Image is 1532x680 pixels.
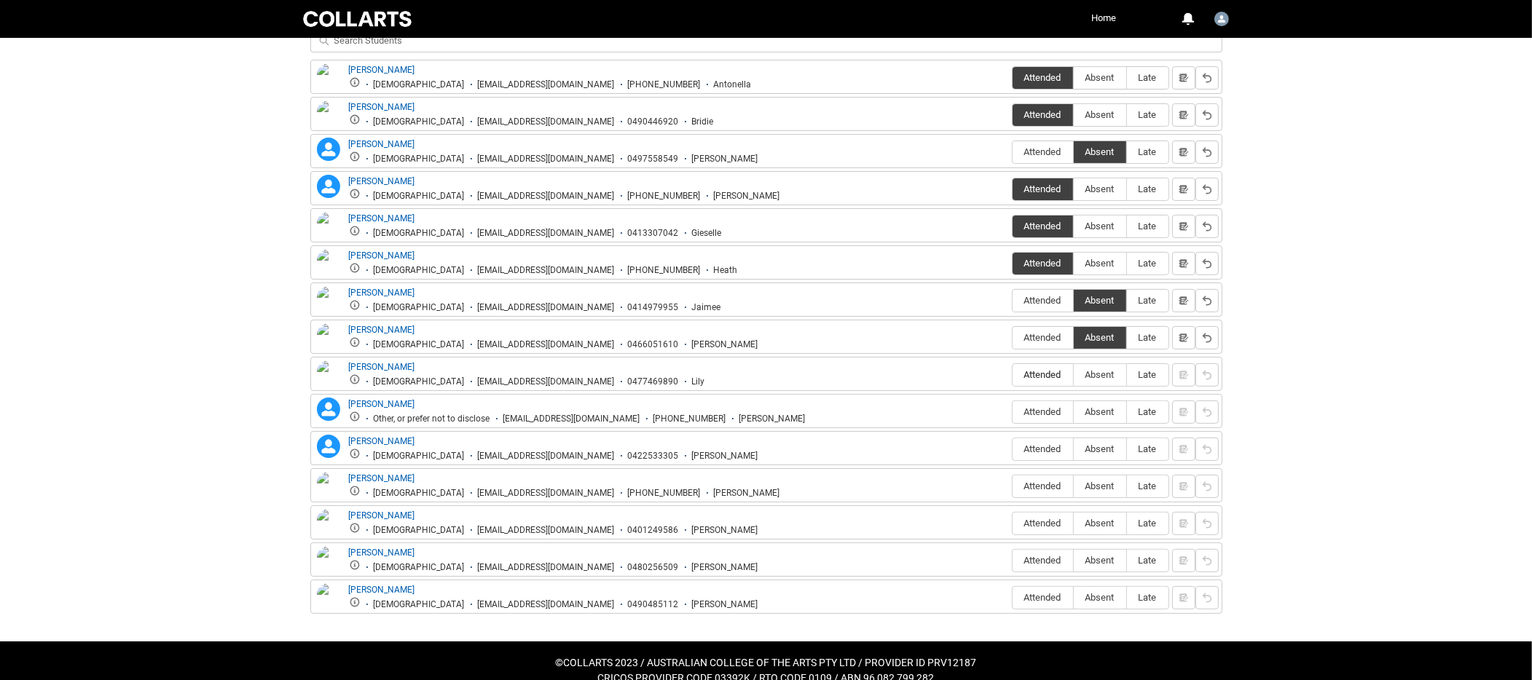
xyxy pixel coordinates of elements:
[374,228,465,239] div: [DEMOGRAPHIC_DATA]
[1013,183,1073,194] span: Attended
[714,191,780,202] div: [PERSON_NAME]
[349,213,415,224] a: [PERSON_NAME]
[1195,103,1219,127] button: Reset
[1127,72,1168,83] span: Late
[374,302,465,313] div: [DEMOGRAPHIC_DATA]
[1172,252,1195,275] button: Notes
[1127,592,1168,603] span: Late
[1074,406,1126,417] span: Absent
[374,79,465,90] div: [DEMOGRAPHIC_DATA]
[1195,512,1219,535] button: Reset
[478,302,615,313] div: [EMAIL_ADDRESS][DOMAIN_NAME]
[628,376,679,387] div: 0477469890
[1074,109,1126,120] span: Absent
[349,399,415,409] a: [PERSON_NAME]
[1195,400,1219,424] button: Reset
[478,451,615,462] div: [EMAIL_ADDRESS][DOMAIN_NAME]
[317,472,340,504] img: Paige Bacak
[317,175,340,198] lightning-icon: Francesca Gattino
[1195,586,1219,609] button: Reset
[1172,141,1195,164] button: Notes
[628,562,679,573] div: 0480256509
[628,154,679,165] div: 0497558549
[349,325,415,335] a: [PERSON_NAME]
[739,414,806,424] div: [PERSON_NAME]
[317,435,340,458] lightning-icon: Mejrema Malikic
[1074,555,1126,566] span: Absent
[317,100,340,133] img: Bridie O'Halloran
[349,65,415,75] a: [PERSON_NAME]
[374,525,465,536] div: [DEMOGRAPHIC_DATA]
[692,154,758,165] div: [PERSON_NAME]
[349,547,415,558] a: [PERSON_NAME]
[349,250,415,261] a: [PERSON_NAME]
[317,546,340,578] img: Sasha Vuong
[692,376,705,387] div: Lily
[317,249,340,281] img: Heath Sullivan
[1195,141,1219,164] button: Reset
[628,116,679,127] div: 0490446920
[1195,178,1219,201] button: Reset
[628,228,679,239] div: 0413307042
[349,585,415,595] a: [PERSON_NAME]
[478,265,615,276] div: [EMAIL_ADDRESS][DOMAIN_NAME]
[349,436,415,446] a: [PERSON_NAME]
[349,362,415,372] a: [PERSON_NAME]
[1127,221,1168,232] span: Late
[1074,72,1126,83] span: Absent
[1127,258,1168,269] span: Late
[692,525,758,536] div: [PERSON_NAME]
[714,488,780,499] div: [PERSON_NAME]
[1074,592,1126,603] span: Absent
[628,265,701,276] div: [PHONE_NUMBER]
[317,63,340,116] img: Antonella Anahi Tellez Molina
[692,116,714,127] div: Bridie
[1172,326,1195,349] button: Notes
[628,451,679,462] div: 0422533305
[1127,295,1168,306] span: Late
[349,176,415,186] a: [PERSON_NAME]
[317,138,340,161] lightning-icon: Fernanda Aguayo Lagos
[374,116,465,127] div: [DEMOGRAPHIC_DATA]
[1013,481,1073,491] span: Attended
[1127,109,1168,120] span: Late
[1074,258,1126,269] span: Absent
[374,414,490,424] div: Other, or prefer not to disclose
[628,302,679,313] div: 0414979955
[1013,443,1073,454] span: Attended
[1172,215,1195,238] button: Notes
[628,488,701,499] div: [PHONE_NUMBER]
[503,414,640,424] div: [EMAIL_ADDRESS][DOMAIN_NAME]
[692,599,758,610] div: [PERSON_NAME]
[349,139,415,149] a: [PERSON_NAME]
[628,79,701,90] div: [PHONE_NUMBER]
[1127,146,1168,157] span: Late
[1013,555,1073,566] span: Attended
[349,510,415,521] a: [PERSON_NAME]
[317,323,340,355] img: Kate Bradley
[1127,443,1168,454] span: Late
[317,583,340,615] img: Shanelle Cooper
[628,339,679,350] div: 0466051610
[1013,221,1073,232] span: Attended
[1013,109,1073,120] span: Attended
[478,191,615,202] div: [EMAIL_ADDRESS][DOMAIN_NAME]
[1195,326,1219,349] button: Reset
[1172,178,1195,201] button: Notes
[692,228,722,239] div: Gieselle
[478,562,615,573] div: [EMAIL_ADDRESS][DOMAIN_NAME]
[1172,103,1195,127] button: Notes
[1074,369,1126,380] span: Absent
[374,599,465,610] div: [DEMOGRAPHIC_DATA]
[478,599,615,610] div: [EMAIL_ADDRESS][DOMAIN_NAME]
[374,451,465,462] div: [DEMOGRAPHIC_DATA]
[628,191,701,202] div: [PHONE_NUMBER]
[653,414,726,424] div: [PHONE_NUMBER]
[1127,555,1168,566] span: Late
[374,339,465,350] div: [DEMOGRAPHIC_DATA]
[317,360,340,392] img: Lily Lamont
[374,191,465,202] div: [DEMOGRAPHIC_DATA]
[374,376,465,387] div: [DEMOGRAPHIC_DATA]
[692,339,758,350] div: [PERSON_NAME]
[1195,66,1219,90] button: Reset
